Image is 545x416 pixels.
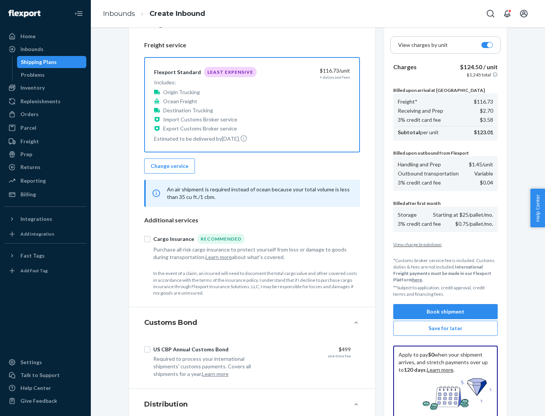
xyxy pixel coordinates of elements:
[20,359,42,366] div: Settings
[320,75,350,80] div: + duties and fees
[474,170,493,177] p: Variable
[398,41,448,49] p: View charges by unit
[500,6,515,21] button: Open notifications
[163,125,237,132] p: Export Customs Broker service
[8,10,40,17] img: Flexport logo
[5,395,86,407] button: Give Feedback
[20,371,60,379] div: Talk to Support
[474,98,493,106] p: $116.73
[398,161,441,168] p: Handling and Prep
[428,351,434,358] b: $0
[272,346,351,353] div: $499
[483,6,498,21] button: Open Search Box
[144,216,360,225] p: Additional services
[5,228,86,240] a: Add Integration
[20,252,45,259] div: Fast Tags
[21,71,45,79] div: Problems
[144,236,150,242] input: Cargo InsuranceRecommended
[20,215,52,223] div: Integrations
[467,71,491,78] p: $1,245 total
[17,56,87,68] a: Shipping Plans
[103,9,135,18] a: Inbounds
[163,98,197,105] p: Ocean Freight
[20,231,54,237] div: Add Integration
[163,88,200,96] p: Origin Trucking
[144,346,150,352] input: US CBP Annual Customs Bond
[398,129,439,136] p: per unit
[398,129,420,135] b: Subtotal
[149,9,205,18] a: Create Inbound
[5,382,86,394] a: Help Center
[5,148,86,160] a: Prep
[460,63,498,71] p: $124.50 / unit
[153,270,360,296] p: In the event of a claim, an insured will need to document the total cargo value and other covered...
[17,69,87,81] a: Problems
[474,129,493,136] p: $123.01
[20,267,48,274] div: Add Fast Tag
[20,138,39,145] div: Freight
[20,191,36,198] div: Billing
[5,95,86,107] a: Replenishments
[167,186,351,201] p: An air shipment is required instead of ocean because your total volume is less than 35 cu ft./1 cbm.
[393,284,498,297] p: **Subject to application, credit approval, credit terms and financing fees.
[398,179,441,186] p: 3% credit card fee
[5,108,86,120] a: Orders
[20,397,57,405] div: Give Feedback
[20,84,45,92] div: Inventory
[5,82,86,94] a: Inventory
[393,241,498,248] button: View charge breakdown
[393,87,498,93] p: Billed upon arrival at [GEOGRAPHIC_DATA]
[163,116,237,123] p: Import Customs Broker service
[480,179,493,186] p: $0.04
[144,318,197,328] h4: Customs Bond
[5,175,86,187] a: Reporting
[163,107,213,114] p: Destination Trucking
[398,107,443,115] p: Receiving and Prep
[144,158,195,174] button: Change service
[20,151,32,158] div: Prep
[153,246,351,261] div: Purchase all risk cargo insurance to protect yourself from loss or damage to goods during transpo...
[154,135,257,143] p: Estimated to be delivered by [DATE] .
[154,68,201,76] div: Flexport Standard
[5,369,86,381] a: Talk to Support
[20,384,51,392] div: Help Center
[271,67,350,75] div: $116.73 /unit
[5,161,86,173] a: Returns
[20,98,61,105] div: Replenishments
[328,353,351,359] div: one-time fee
[144,41,360,50] p: Freight service
[5,122,86,134] a: Parcel
[433,211,493,219] p: Starting at $25/pallet/mo.
[71,6,86,21] button: Close Navigation
[393,150,498,156] p: Billed upon outbound from Flexport
[20,163,40,171] div: Returns
[455,220,493,228] p: $0.75/pallet/mo.
[398,170,459,177] p: Outbound transportation
[5,188,86,200] a: Billing
[398,98,417,106] p: Freight*
[5,250,86,262] button: Fast Tags
[480,107,493,115] p: $2.70
[393,264,491,283] b: International Freight payments must be made in our Flexport Platform .
[5,135,86,147] a: Freight
[412,277,422,283] a: here
[206,253,232,261] button: Learn more
[20,177,46,185] div: Reporting
[197,234,245,244] div: Recommended
[393,304,498,319] button: Book shipment
[5,43,86,55] a: Inbounds
[399,351,492,374] p: Apply to pay when your shipment arrives, and stretch payments over up to . .
[20,110,39,118] div: Orders
[5,356,86,368] a: Settings
[398,220,441,228] p: 3% credit card fee
[393,200,498,206] p: Billed after first month
[393,321,498,336] button: Save for later
[427,366,453,373] a: Learn more
[97,3,211,25] ol: breadcrumbs
[530,189,545,227] button: Help Center
[393,63,417,70] b: Charges
[204,67,257,77] div: Least Expensive
[404,366,426,373] b: 120 days
[144,399,188,409] h4: Distribution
